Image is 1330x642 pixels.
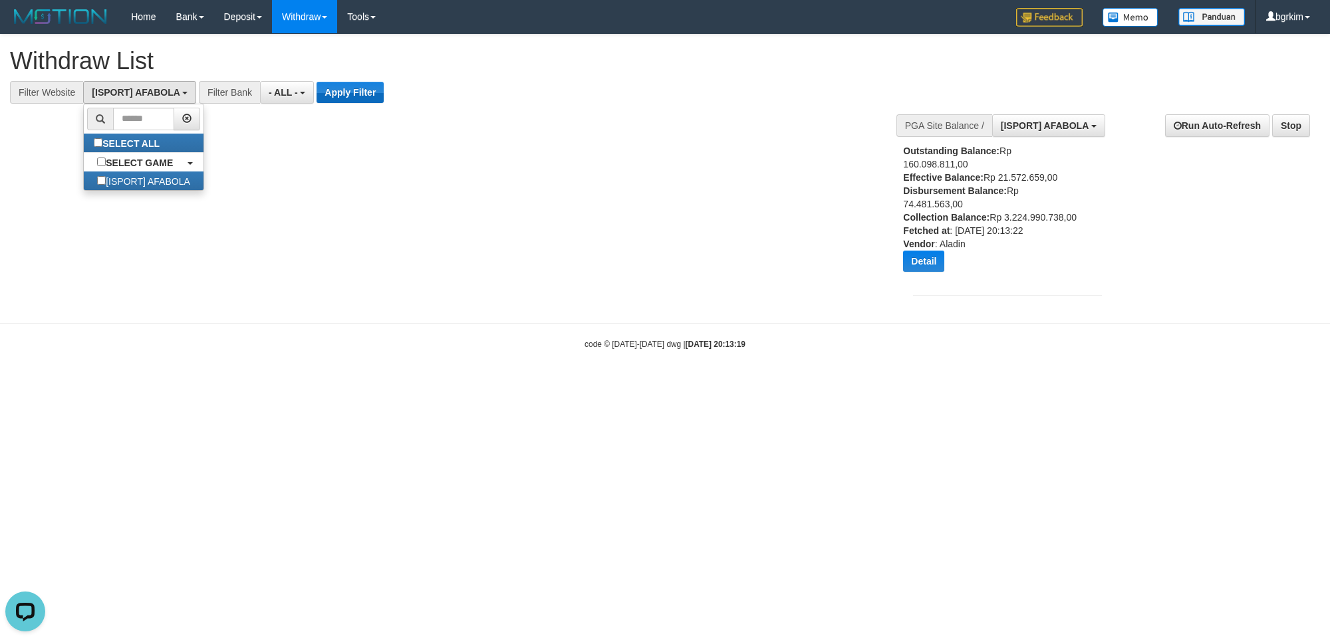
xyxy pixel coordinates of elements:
a: Stop [1272,114,1310,137]
img: Button%20Memo.svg [1103,8,1158,27]
img: Feedback.jpg [1016,8,1083,27]
b: Disbursement Balance: [903,185,1007,196]
b: Collection Balance: [903,212,990,223]
input: SELECT GAME [97,158,106,166]
h1: Withdraw List [10,48,873,74]
strong: [DATE] 20:13:19 [686,340,745,349]
span: - ALL - [269,87,298,98]
input: SELECT ALL [94,138,102,147]
b: SELECT GAME [106,158,173,168]
button: Detail [903,251,944,272]
img: MOTION_logo.png [10,7,111,27]
span: [ISPORT] AFABOLA [92,87,180,98]
button: Open LiveChat chat widget [5,5,45,45]
b: Fetched at [903,225,950,236]
b: Effective Balance: [903,172,984,183]
input: [ISPORT] AFABOLA [97,176,106,185]
div: PGA Site Balance / [896,114,992,137]
a: Run Auto-Refresh [1165,114,1269,137]
span: [ISPORT] AFABOLA [1001,120,1089,131]
a: SELECT GAME [84,153,203,171]
b: Vendor [903,239,934,249]
div: Rp 160.098.811,00 Rp 21.572.659,00 Rp 74.481.563,00 Rp 3.224.990.738,00 : [DATE] 20:13:22 : Aladin [903,144,1077,282]
small: code © [DATE]-[DATE] dwg | [585,340,745,349]
button: [ISPORT] AFABOLA [992,114,1105,137]
b: Outstanding Balance: [903,146,999,156]
button: Apply Filter [317,82,384,103]
label: SELECT ALL [84,134,173,152]
button: [ISPORT] AFABOLA [83,81,196,104]
div: Filter Website [10,81,83,104]
label: [ISPORT] AFABOLA [84,171,203,190]
button: - ALL - [260,81,314,104]
div: Filter Bank [199,81,260,104]
img: panduan.png [1178,8,1245,26]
